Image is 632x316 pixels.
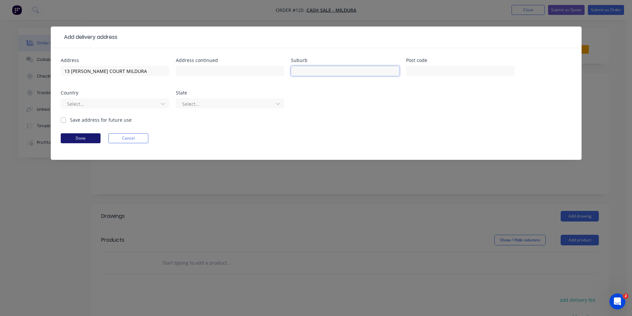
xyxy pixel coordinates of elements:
[176,91,284,95] div: State
[61,133,101,143] button: Done
[291,58,399,63] div: Suburb
[61,91,169,95] div: Country
[609,293,625,309] iframe: Intercom live chat
[61,33,117,41] div: Add delivery address
[70,116,132,123] label: Save address for future use
[61,58,169,63] div: Address
[623,293,628,299] span: 2
[108,133,148,143] button: Cancel
[406,58,515,63] div: Post code
[176,58,284,63] div: Address continued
